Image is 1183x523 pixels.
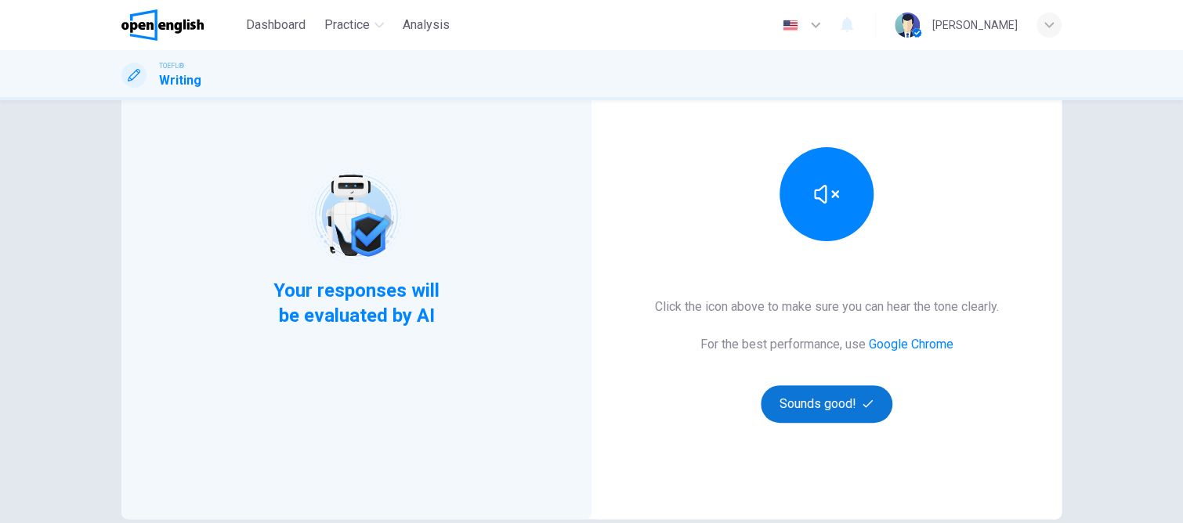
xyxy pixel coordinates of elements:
[700,335,953,354] h6: For the best performance, use
[121,9,240,41] a: OpenEnglish logo
[396,11,456,39] button: Analysis
[403,16,450,34] span: Analysis
[655,298,999,316] h6: Click the icon above to make sure you can hear the tone clearly.
[121,9,204,41] img: OpenEnglish logo
[761,385,892,423] button: Sounds good!
[780,20,800,31] img: en
[895,13,920,38] img: Profile picture
[318,11,390,39] button: Practice
[246,16,306,34] span: Dashboard
[262,278,452,328] span: Your responses will be evaluated by AI
[869,337,953,352] a: Google Chrome
[932,16,1018,34] div: [PERSON_NAME]
[159,60,184,71] span: TOEFL®
[306,166,406,265] img: robot icon
[240,11,312,39] button: Dashboard
[159,71,201,90] h1: Writing
[324,16,370,34] span: Practice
